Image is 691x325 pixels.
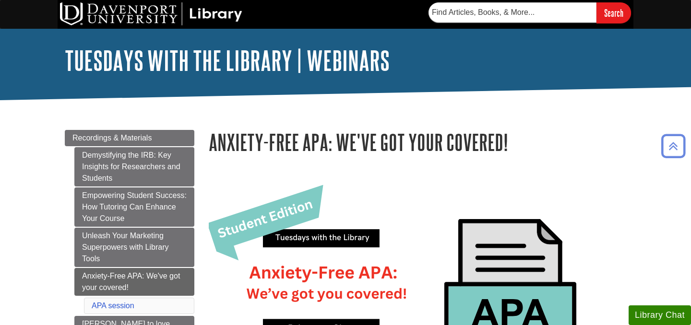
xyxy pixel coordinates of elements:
form: Searches DU Library's articles, books, and more [429,2,631,23]
a: Tuesdays with the Library | Webinars [65,46,390,75]
input: Find Articles, Books, & More... [429,2,596,23]
button: Library Chat [629,305,691,325]
img: DU Library [60,2,242,25]
a: Unleash Your Marketing Superpowers with Library Tools [74,228,194,267]
a: APA session [92,302,134,310]
a: Demystifying the IRB: Key Insights for Researchers and Students [74,147,194,186]
a: Recordings & Materials [65,130,194,146]
a: Empowering Student Success: How Tutoring Can Enhance Your Course [74,187,194,227]
span: Recordings & Materials [72,134,152,142]
a: Back to Top [658,139,689,152]
h1: Anxiety-Free APA: We've got your covered! [209,130,626,154]
input: Search [596,2,631,23]
a: Anxiety-Free APA: We've got your covered! [74,268,194,296]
